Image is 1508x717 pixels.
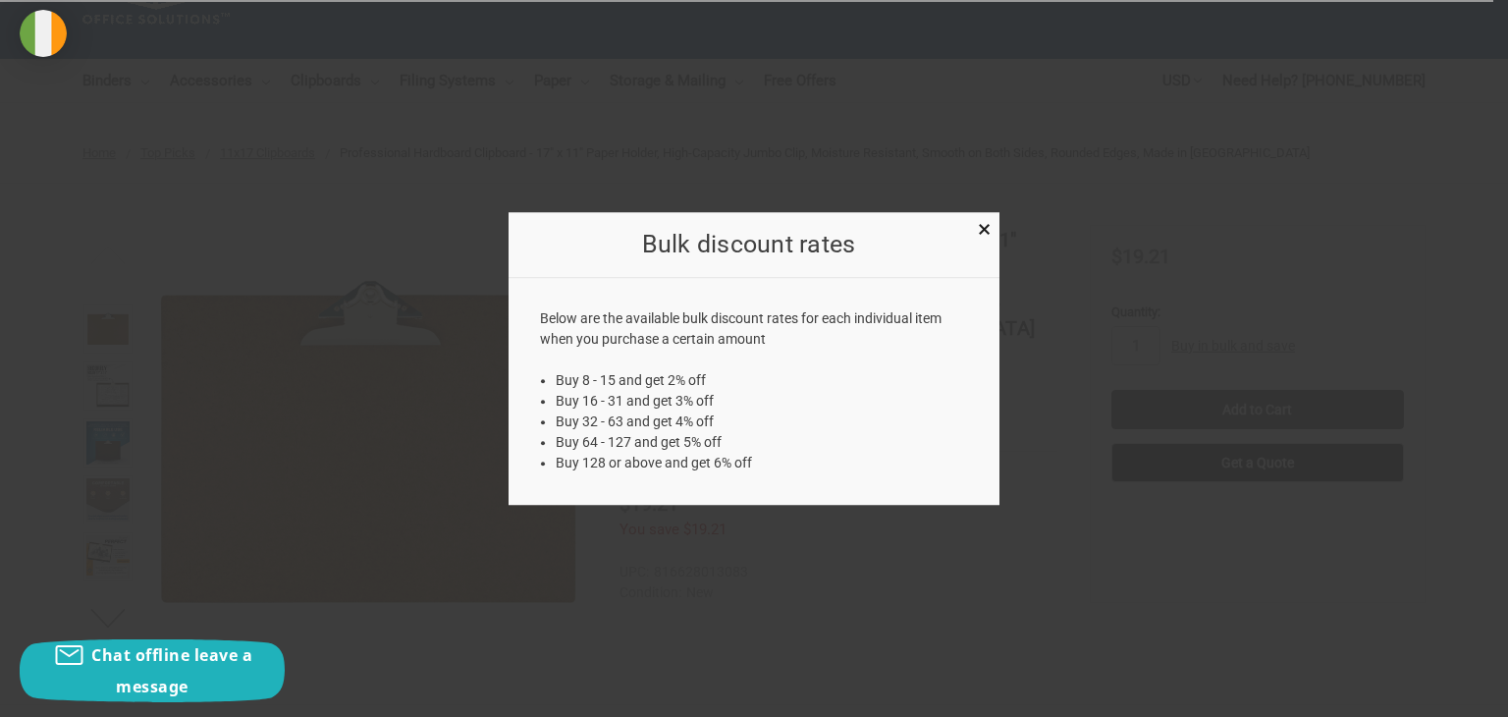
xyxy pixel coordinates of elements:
[1346,664,1508,717] iframe: Google Customer Reviews
[556,370,969,391] li: Buy 8 - 15 and get 2% off
[978,215,991,244] span: ×
[556,412,969,432] li: Buy 32 - 63 and get 4% off
[91,644,252,697] span: Chat offline leave a message
[540,308,969,350] p: Below are the available bulk discount rates for each individual item when you purchase a certain ...
[556,453,969,473] li: Buy 128 or above and get 6% off
[556,432,969,453] li: Buy 64 - 127 and get 5% off
[20,10,67,57] img: duty and tax information for Ireland
[974,217,995,238] a: Close
[540,226,958,263] h2: Bulk discount rates
[556,391,969,412] li: Buy 16 - 31 and get 3% off
[20,639,285,702] button: Chat offline leave a message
